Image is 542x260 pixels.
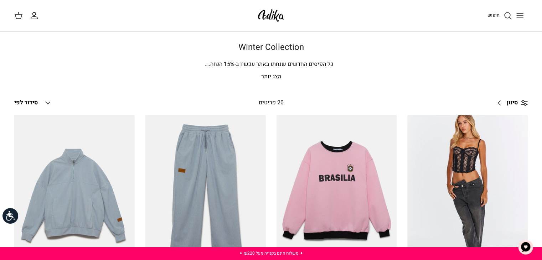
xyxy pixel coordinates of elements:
[515,236,536,258] button: צ'אט
[14,98,38,107] span: סידור לפי
[210,98,332,108] div: 20 פריטים
[234,60,334,68] span: כל הפיסים החדשים שנחתו באתר עכשיו ב-
[487,12,500,19] span: חיפוש
[512,8,528,24] button: Toggle menu
[30,11,41,20] a: החשבון שלי
[14,95,52,111] button: סידור לפי
[487,11,512,20] a: חיפוש
[507,98,518,108] span: סינון
[205,60,234,68] span: % הנחה.
[224,60,230,68] span: 15
[239,250,303,256] a: ✦ משלוח חינם בקנייה מעל ₪220 ✦
[22,42,521,53] h1: Winter Collection
[22,72,521,82] p: הצג יותר
[256,7,286,24] img: Adika IL
[492,94,528,111] a: סינון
